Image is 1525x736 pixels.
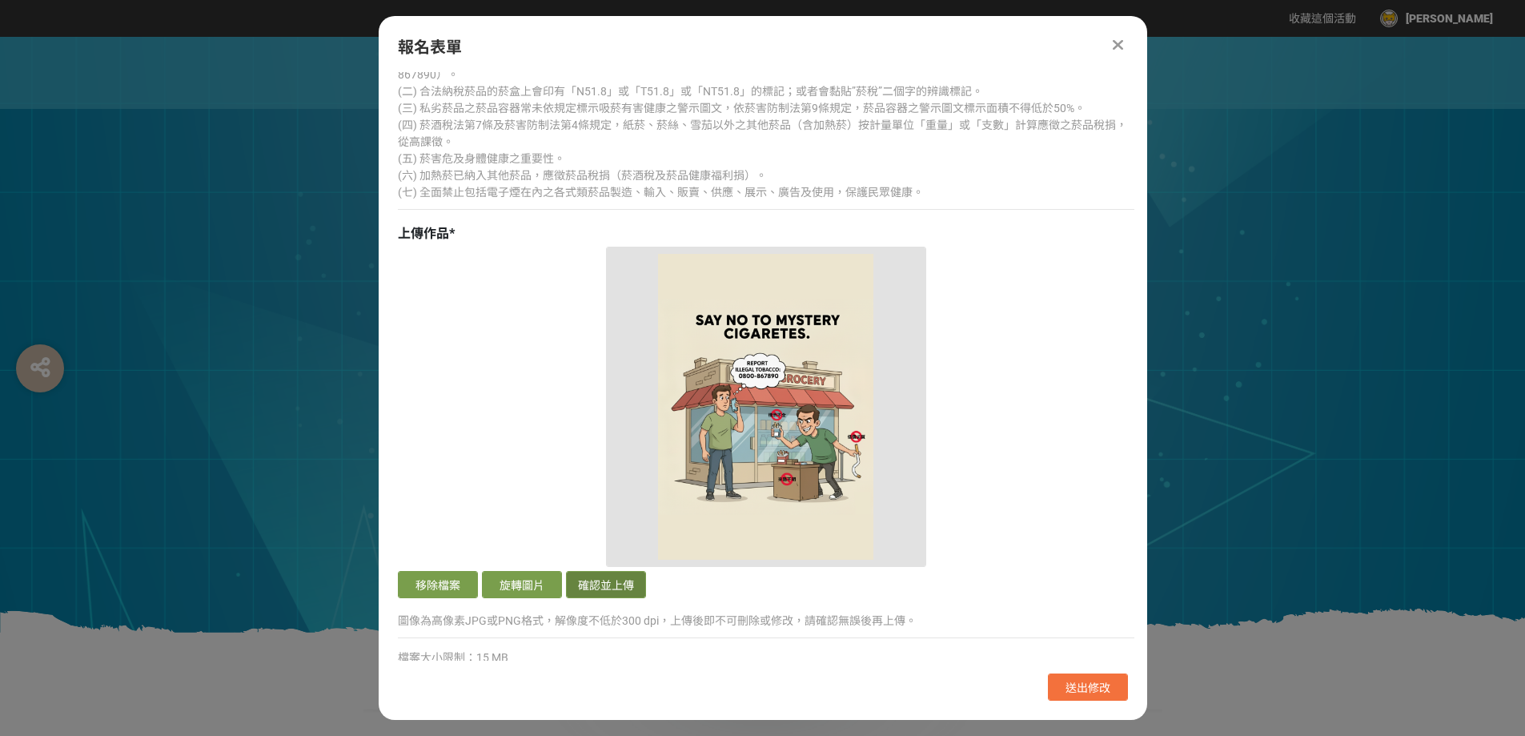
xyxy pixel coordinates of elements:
[1065,682,1110,694] span: 送出修改
[398,571,478,598] button: 移除檔案
[613,254,919,560] img: Image
[1289,12,1356,25] span: 收藏這個活動
[398,38,462,57] span: 報名表單
[363,633,1163,671] h1: 「拒菸新世界 AI告訴你」防制菸品稅捐逃漏 徵件比賽
[398,50,1134,201] p: (一) 三不一要原則：不用來路不明的菸品、不選標示不全的菸品、不買低價劣質的菸品，發現來路不明的私菸要勇於檢舉（檢舉私劣菸專線：0800-867890）。 (二) 合法納稅菸品的菸盒上會印有「N...
[398,226,449,241] span: 上傳作品
[566,571,646,598] button: 確認並上傳
[1048,674,1128,701] button: 送出修改
[398,613,1134,629] p: 圖像為高像素JPG或PNG格式，解像度不低於300 dpi，上傳後即不可刪除或修改，請確認無誤後再上傳。
[482,571,562,598] button: 旋轉圖片
[398,651,508,664] span: 檔案大小限制：15 MB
